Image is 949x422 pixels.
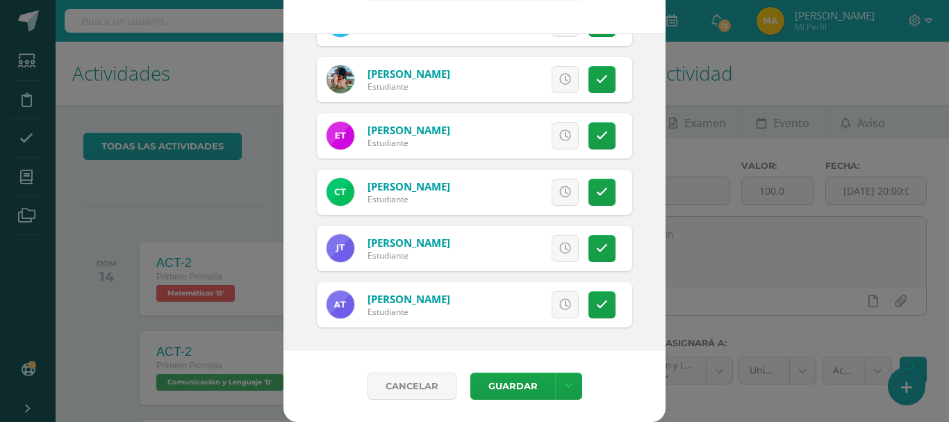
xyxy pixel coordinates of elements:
[368,250,450,261] div: Estudiante
[368,373,456,400] a: Cancelar
[470,373,555,400] button: Guardar
[368,193,450,205] div: Estudiante
[327,178,354,206] img: 0cefc9c529f6c134d171f2288f578cbb.png
[368,236,450,250] a: [PERSON_NAME]
[327,291,354,318] img: 538ec76ca7df6929dd07761d3b5cc640.png
[368,292,450,306] a: [PERSON_NAME]
[368,81,450,92] div: Estudiante
[327,234,354,262] img: ec8dbb1731e6f8d6cd7e993fcd2dd481.png
[368,137,450,149] div: Estudiante
[368,67,450,81] a: [PERSON_NAME]
[327,122,354,149] img: 79e77aed5cd586a9969c4d313b3fc82d.png
[327,65,354,93] img: 54f9ddfaa1026f9de21ba208c3317989.png
[368,306,450,318] div: Estudiante
[368,123,450,137] a: [PERSON_NAME]
[368,179,450,193] a: [PERSON_NAME]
